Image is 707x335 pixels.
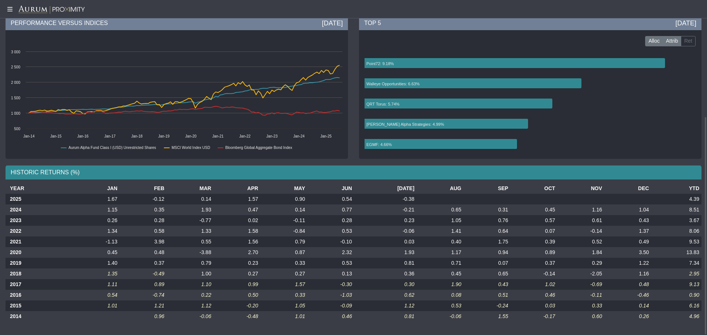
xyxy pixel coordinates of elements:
td: 4.39 [651,194,701,204]
td: 0.13 [307,268,354,279]
td: 0.71 [416,258,463,268]
td: 0.87 [260,247,307,258]
td: 0.07 [510,226,557,236]
td: 1.90 [416,279,463,290]
text: Jan-16 [77,134,89,138]
th: AUG [416,183,463,194]
td: 1.16 [557,204,604,215]
td: 1.57 [260,279,307,290]
th: 2023 [6,215,73,226]
td: 0.57 [510,215,557,226]
th: 2018 [6,268,73,279]
td: 0.23 [354,215,416,226]
td: 0.43 [464,279,510,290]
text: Jan-22 [239,134,251,138]
td: 1.33 [166,226,213,236]
td: -1.03 [307,290,354,300]
text: 500 [14,127,20,131]
td: -0.30 [307,279,354,290]
td: 0.26 [604,311,651,322]
td: 1.84 [557,247,604,258]
text: Walleye Opportunities: 6.63% [366,82,420,86]
td: 3.67 [651,215,701,226]
td: 1.11 [73,279,119,290]
td: 0.23 [214,258,260,268]
th: 2022 [6,226,73,236]
td: -0.06 [354,226,416,236]
td: 1.40 [73,258,119,268]
td: 0.49 [604,236,651,247]
td: 0.28 [120,215,166,226]
th: MAR [166,183,213,194]
text: EGMF: 4.66% [366,142,392,147]
th: 2016 [6,290,73,300]
td: -0.11 [557,290,604,300]
th: 2019 [6,258,73,268]
td: -3.88 [166,247,213,258]
td: 2.95 [651,268,701,279]
td: 0.31 [464,204,510,215]
th: NOV [557,183,604,194]
td: -0.20 [214,300,260,311]
td: -2.05 [557,268,604,279]
td: 0.08 [416,290,463,300]
td: 0.54 [307,194,354,204]
td: 0.79 [166,258,213,268]
td: 1.93 [166,204,213,215]
text: 3 000 [11,50,20,54]
td: 0.30 [354,279,416,290]
td: -0.48 [214,311,260,322]
td: 9.13 [651,279,701,290]
td: 1.41 [416,226,463,236]
label: Alloc [645,36,663,46]
td: 0.40 [416,236,463,247]
div: [DATE] [322,19,343,28]
td: 0.79 [260,236,307,247]
td: -0.06 [166,311,213,322]
td: 1.67 [73,194,119,204]
td: 0.33 [260,258,307,268]
td: 0.14 [166,194,213,204]
td: 1.12 [354,300,416,311]
td: 0.03 [354,236,416,247]
td: 0.81 [354,311,416,322]
td: 0.50 [214,290,260,300]
td: 0.89 [510,247,557,258]
td: 0.90 [260,194,307,204]
label: Attrib [663,36,682,46]
td: 2.32 [307,247,354,258]
td: 0.60 [557,311,604,322]
td: 1.22 [604,258,651,268]
td: 0.03 [510,300,557,311]
td: 0.61 [557,215,604,226]
td: -0.77 [166,215,213,226]
div: [DATE] [675,19,696,28]
td: -0.24 [464,300,510,311]
td: 1.56 [214,236,260,247]
td: 1.55 [464,311,510,322]
th: 2017 [6,279,73,290]
td: 1.17 [416,247,463,258]
td: 0.35 [120,204,166,215]
td: 0.99 [214,279,260,290]
td: -0.17 [510,311,557,322]
td: 0.14 [604,300,651,311]
td: 0.89 [120,279,166,290]
td: 1.34 [73,226,119,236]
td: 13.83 [651,247,701,258]
th: APR [214,183,260,194]
td: 0.65 [464,268,510,279]
text: Jan-15 [50,134,61,138]
th: 2020 [6,247,73,258]
td: 4.96 [651,311,701,322]
td: 1.01 [260,311,307,322]
th: 2014 [6,311,73,322]
text: [PERSON_NAME] Alpha Strategies: 4.99% [366,122,444,126]
img: Aurum-Proximity%20white.svg [18,6,85,14]
td: 0.48 [604,279,651,290]
td: -0.49 [120,268,166,279]
td: -0.10 [307,236,354,247]
td: -0.12 [120,194,166,204]
label: Ret [681,36,696,46]
td: -0.46 [604,290,651,300]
